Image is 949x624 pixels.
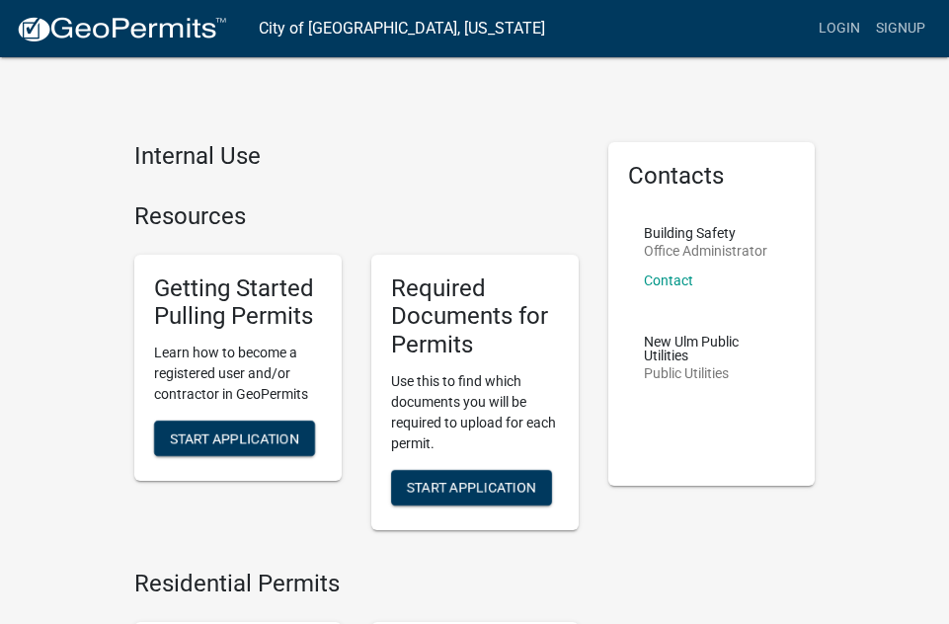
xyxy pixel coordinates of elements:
h5: Required Documents for Permits [391,274,559,359]
h4: Internal Use [134,142,579,171]
p: Building Safety [644,226,767,240]
h4: Resources [134,202,579,231]
a: Contact [644,273,693,288]
p: Learn how to become a registered user and/or contractor in GeoPermits [154,343,322,405]
p: Office Administrator [644,244,767,258]
p: Public Utilities [644,366,780,380]
span: Start Application [407,479,536,495]
h5: Getting Started Pulling Permits [154,274,322,332]
button: Start Application [391,470,552,506]
h5: Contacts [628,162,796,191]
a: Signup [868,10,933,47]
p: New Ulm Public Utilities [644,335,780,362]
a: City of [GEOGRAPHIC_DATA], [US_STATE] [259,12,545,45]
p: Use this to find which documents you will be required to upload for each permit. [391,371,559,454]
a: Login [811,10,868,47]
h4: Residential Permits [134,570,579,598]
span: Start Application [170,430,299,446]
button: Start Application [154,421,315,456]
